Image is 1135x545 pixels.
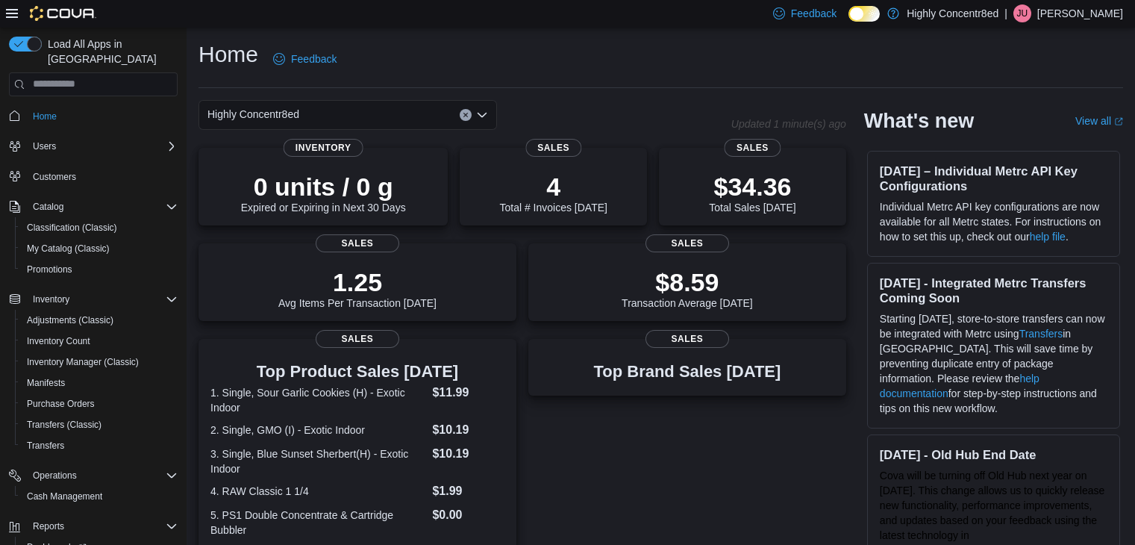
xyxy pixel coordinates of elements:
span: Inventory Count [27,335,90,347]
h3: Top Brand Sales [DATE] [594,363,781,381]
span: Customers [33,171,76,183]
a: Customers [27,168,82,186]
span: JU [1017,4,1028,22]
span: Purchase Orders [27,398,95,410]
span: Sales [316,330,399,348]
span: Inventory [284,139,363,157]
a: Transfers [1019,328,1063,340]
dt: 2. Single, GMO (I) - Exotic Indoor [210,423,426,437]
a: Transfers (Classic) [21,416,107,434]
a: My Catalog (Classic) [21,240,116,258]
a: Promotions [21,261,78,278]
dd: $10.19 [432,421,504,439]
span: Users [27,137,178,155]
button: Inventory Manager (Classic) [15,352,184,373]
span: Sales [645,234,729,252]
span: Transfers (Classic) [27,419,101,431]
span: Inventory [27,290,178,308]
span: Sales [725,139,781,157]
button: Catalog [27,198,69,216]
a: Feedback [267,44,343,74]
button: Promotions [15,259,184,280]
span: Promotions [27,264,72,275]
div: Justin Urban [1013,4,1031,22]
span: Catalog [33,201,63,213]
span: Transfers (Classic) [21,416,178,434]
span: Reports [33,520,64,532]
button: Cash Management [15,486,184,507]
button: Reports [27,517,70,535]
span: Highly Concentr8ed [207,105,299,123]
span: Load All Apps in [GEOGRAPHIC_DATA] [42,37,178,66]
button: Adjustments (Classic) [15,310,184,331]
button: Open list of options [476,109,488,121]
span: Customers [27,167,178,186]
div: Total # Invoices [DATE] [499,172,607,214]
p: $34.36 [709,172,795,202]
p: $8.59 [622,267,753,297]
div: Total Sales [DATE] [709,172,795,214]
p: [PERSON_NAME] [1037,4,1123,22]
a: Home [27,108,63,125]
span: Manifests [21,374,178,392]
p: 1.25 [278,267,437,297]
h3: Top Product Sales [DATE] [210,363,504,381]
button: Inventory [3,289,184,310]
p: Individual Metrc API key configurations are now available for all Metrc states. For instructions ... [880,199,1107,244]
span: Home [27,107,178,125]
a: Cash Management [21,488,108,505]
span: Inventory [33,293,69,305]
h3: [DATE] - Old Hub End Date [880,447,1107,462]
span: Transfers [27,440,64,452]
a: Inventory Count [21,332,96,350]
img: Cova [30,6,96,21]
span: Adjustments (Classic) [21,311,178,329]
a: Transfers [21,437,70,455]
button: Catalog [3,196,184,217]
dd: $1.99 [432,482,504,500]
button: Customers [3,166,184,187]
span: Sales [316,234,399,252]
button: Operations [27,467,83,485]
span: Cash Management [27,490,102,502]
dd: $0.00 [432,506,504,524]
span: Catalog [27,198,178,216]
span: Cash Management [21,488,178,505]
svg: External link [1114,117,1123,126]
p: | [1004,4,1007,22]
span: Inventory Manager (Classic) [21,353,178,371]
button: Inventory Count [15,331,184,352]
span: Inventory Count [21,332,178,350]
h3: [DATE] – Individual Metrc API Key Configurations [880,163,1107,193]
span: Transfers [21,437,178,455]
button: Inventory [27,290,75,308]
a: Classification (Classic) [21,219,123,237]
span: Sales [525,139,581,157]
button: Users [3,136,184,157]
span: Manifests [27,377,65,389]
button: Clear input [460,109,472,121]
button: Manifests [15,373,184,393]
span: Feedback [291,52,337,66]
span: Home [33,110,57,122]
dd: $11.99 [432,384,504,402]
span: Sales [645,330,729,348]
div: Avg Items Per Transaction [DATE] [278,267,437,309]
span: Operations [33,470,77,482]
button: Purchase Orders [15,393,184,414]
h1: Home [198,40,258,69]
button: Classification (Classic) [15,217,184,238]
p: Highly Concentr8ed [907,4,998,22]
span: My Catalog (Classic) [21,240,178,258]
span: Inventory Manager (Classic) [27,356,139,368]
dt: 3. Single, Blue Sunset Sherbert(H) - Exotic Indoor [210,446,426,476]
dt: 5. PS1 Double Concentrate & Cartridge Bubbler [210,508,426,538]
a: help documentation [880,373,1039,399]
span: Adjustments (Classic) [27,314,113,326]
a: Inventory Manager (Classic) [21,353,145,371]
dd: $10.19 [432,445,504,463]
dt: 1. Single, Sour Garlic Cookies (H) - Exotic Indoor [210,385,426,415]
p: 4 [499,172,607,202]
button: Reports [3,516,184,537]
button: Transfers [15,435,184,456]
